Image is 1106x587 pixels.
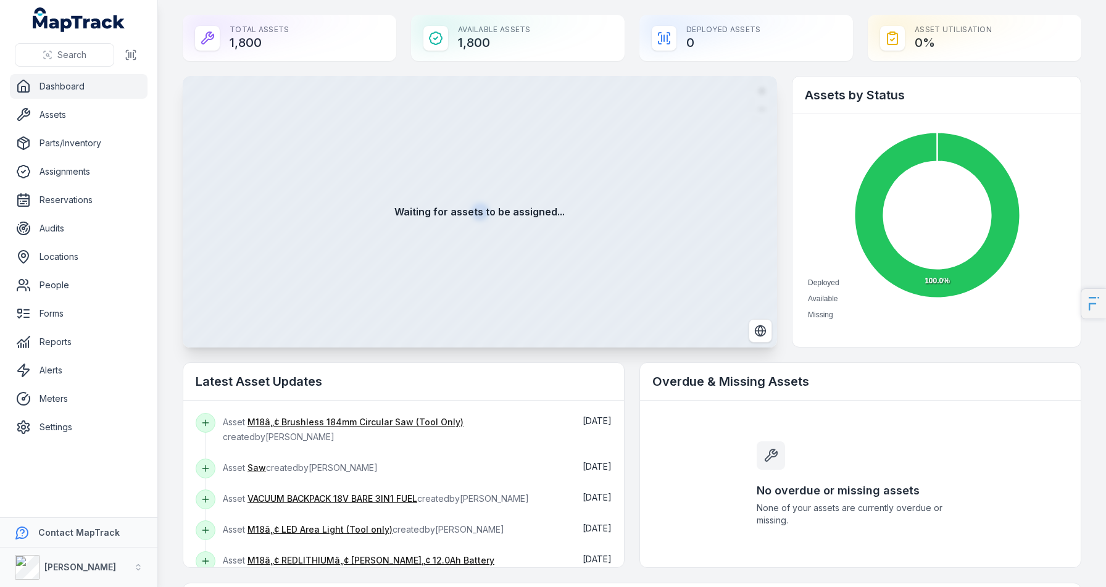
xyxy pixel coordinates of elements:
[757,482,964,499] h3: No overdue or missing assets
[44,562,116,572] strong: [PERSON_NAME]
[247,554,494,567] a: M18â„¢ REDLITHIUMâ„¢ [PERSON_NAME]„¢ 12.0Ah Battery
[583,523,612,533] time: 06/10/2025, 2:44:33 pm
[652,373,1068,390] h2: Overdue & Missing Assets
[583,523,612,533] span: [DATE]
[10,188,148,212] a: Reservations
[247,416,464,428] a: M18â„¢ Brushless 184mm Circular Saw (Tool Only)
[15,43,114,67] button: Search
[223,417,464,442] span: Asset created by [PERSON_NAME]
[223,493,529,504] span: Asset created by [PERSON_NAME]
[10,216,148,241] a: Audits
[10,386,148,411] a: Meters
[10,159,148,184] a: Assignments
[247,523,393,536] a: M18â„¢ LED Area Light (Tool only)
[805,86,1068,104] h2: Assets by Status
[10,273,148,298] a: People
[223,555,494,580] span: Asset created by [PERSON_NAME]
[10,330,148,354] a: Reports
[808,278,839,287] span: Deployed
[196,373,612,390] h2: Latest Asset Updates
[583,554,612,564] span: [DATE]
[749,319,772,343] button: Switch to Satellite View
[583,415,612,426] span: [DATE]
[223,462,378,473] span: Asset created by [PERSON_NAME]
[10,301,148,326] a: Forms
[33,7,125,32] a: MapTrack
[10,244,148,269] a: Locations
[808,294,838,303] span: Available
[583,415,612,426] time: 06/10/2025, 2:44:33 pm
[583,554,612,564] time: 06/10/2025, 2:44:33 pm
[57,49,86,61] span: Search
[10,102,148,127] a: Assets
[583,492,612,502] span: [DATE]
[223,524,504,535] span: Asset created by [PERSON_NAME]
[757,502,964,527] span: None of your assets are currently overdue or missing.
[808,310,833,319] span: Missing
[247,462,266,474] a: Saw
[10,415,148,439] a: Settings
[394,204,565,219] strong: Waiting for assets to be assigned...
[10,74,148,99] a: Dashboard
[10,358,148,383] a: Alerts
[583,492,612,502] time: 06/10/2025, 2:44:33 pm
[38,527,120,538] strong: Contact MapTrack
[583,461,612,472] span: [DATE]
[10,131,148,156] a: Parts/Inventory
[583,461,612,472] time: 06/10/2025, 2:44:33 pm
[247,493,417,505] a: VACUUM BACKPACK 18V BARE 3IN1 FUEL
